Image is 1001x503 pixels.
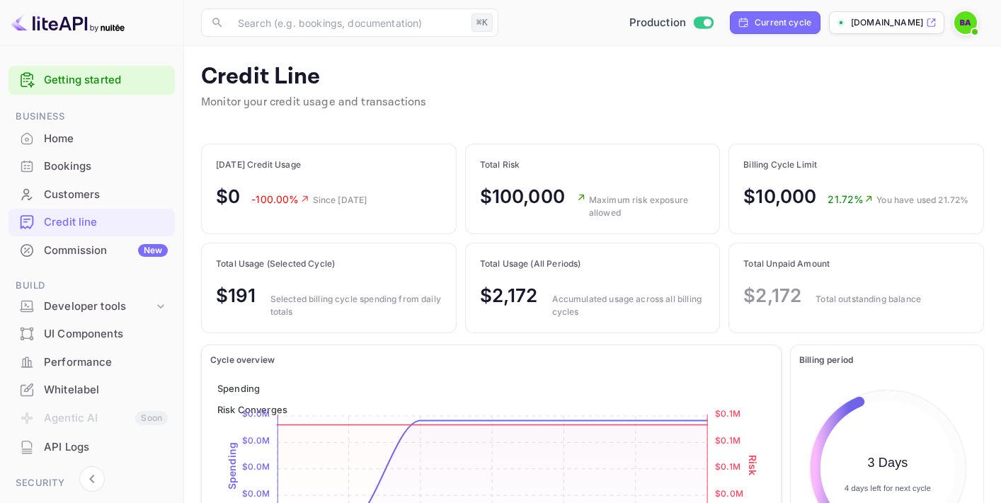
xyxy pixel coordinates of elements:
p: $10,000 [743,183,816,210]
a: Credit line [8,209,175,235]
p: Total Usage (All Periods) [480,258,706,270]
tspan: $0.1M [715,408,740,419]
p: Total Unpaid Amount [743,258,921,270]
text: Spending [226,442,239,490]
a: Home [8,125,175,151]
div: Home [8,125,175,153]
a: CommissionNew [8,237,175,263]
span: Build [8,278,175,294]
div: Performance [44,354,168,371]
p: $100,000 [480,183,565,210]
img: BitBook Admin [954,11,977,34]
p: -100.00% [251,192,309,207]
a: Whitelabel [8,376,175,403]
p: 21.72% [828,192,874,207]
div: Whitelabel [8,376,175,404]
div: CommissionNew [8,237,175,265]
p: Cycle overview [210,354,772,366]
a: UI Components [8,320,175,347]
p: Maximum risk exposure allowed [589,194,705,219]
div: Credit line [8,209,175,236]
p: $0 [216,183,240,210]
p: Credit Line [201,63,426,91]
div: Customers [8,181,175,209]
span: Production [629,15,687,31]
div: API Logs [8,434,175,461]
div: UI Components [8,320,175,348]
tspan: $0.1M [715,461,740,472]
div: Getting started [8,66,175,95]
p: $191 [216,282,256,309]
div: Performance [8,349,175,376]
div: Whitelabel [44,382,168,398]
p: $2,172 [743,282,801,309]
p: Selected billing cycle spending from daily totals [270,293,442,318]
div: ⌘K [471,13,493,32]
tspan: $0.0M [242,487,270,498]
input: Search (e.g. bookings, documentation) [229,8,466,37]
span: Business [8,109,175,125]
p: Total Risk [480,158,706,171]
span: Risk Converges [217,404,287,415]
p: Since [DATE] [313,194,367,207]
div: Bookings [8,153,175,180]
a: Customers [8,181,175,207]
a: API Logs [8,434,175,460]
p: $2,172 [480,282,538,309]
p: [DOMAIN_NAME] [851,16,923,29]
tspan: $0.0M [242,434,270,445]
div: Switch to Sandbox mode [624,15,719,31]
p: Billing Cycle Limit [743,158,968,171]
tspan: $0.0M [242,408,270,419]
div: Current cycle [755,16,811,29]
p: [DATE] Credit Usage [216,158,367,171]
div: Home [44,131,168,147]
p: Total outstanding balance [816,293,921,306]
p: You have used 21.72% [876,194,968,207]
p: Accumulated usage across all billing cycles [552,293,706,318]
tspan: $0.0M [715,487,743,498]
div: Bookings [44,158,168,175]
img: LiteAPI logo [11,11,125,34]
p: Billing period [799,354,975,366]
button: Collapse navigation [79,466,105,492]
a: Performance [8,349,175,375]
div: Credit line [44,214,168,231]
tspan: $0.1M [715,434,740,445]
div: New [138,244,168,257]
p: Monitor your credit usage and transactions [201,94,426,111]
div: Commission [44,243,168,259]
span: Security [8,475,175,491]
a: Bookings [8,153,175,179]
div: API Logs [44,439,168,456]
text: Risk [747,454,759,475]
span: Spending [217,383,260,394]
div: Developer tools [8,294,175,319]
div: UI Components [44,326,168,342]
div: Customers [44,187,168,203]
p: Total Usage (Selected Cycle) [216,258,442,270]
tspan: $0.0M [242,461,270,472]
div: Developer tools [44,299,154,315]
a: Getting started [44,72,168,88]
